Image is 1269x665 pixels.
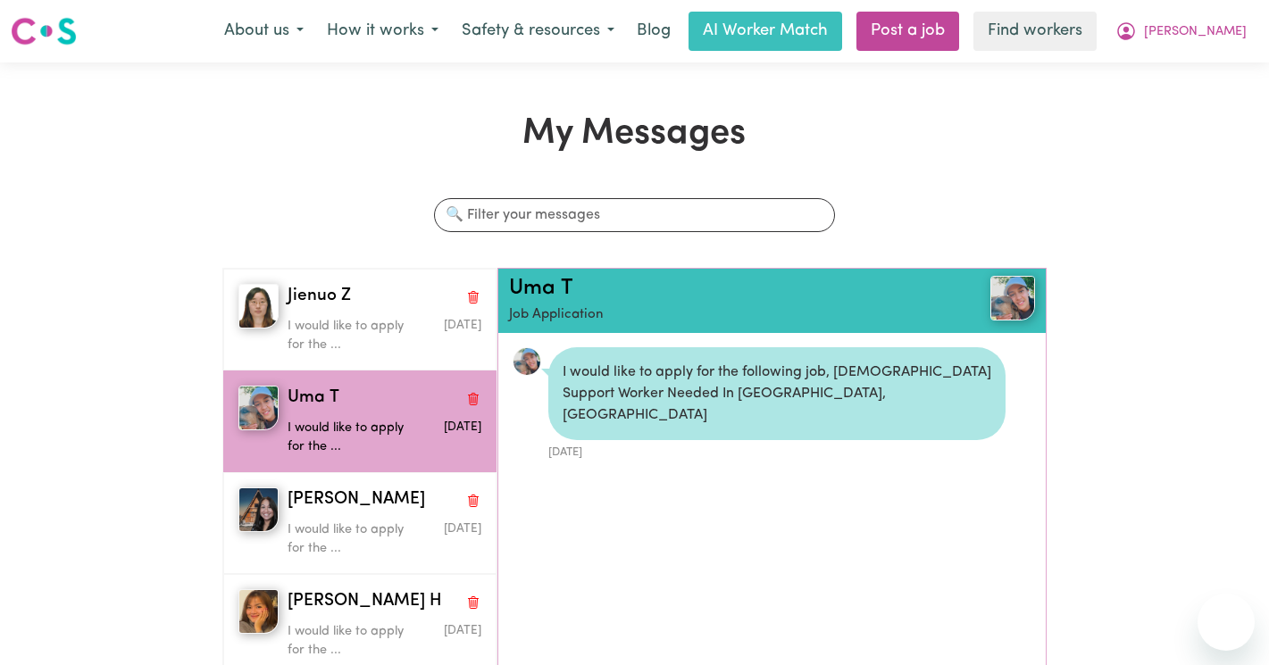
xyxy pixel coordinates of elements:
span: Uma T [288,386,339,411]
span: [PERSON_NAME] [288,487,425,513]
p: I would like to apply for the ... [288,622,417,661]
p: Job Application [509,305,948,326]
button: Delete conversation [465,387,481,410]
span: Message sent on August 5, 2025 [444,421,481,433]
p: I would like to apply for the ... [288,520,417,559]
span: Jienuo Z [288,284,351,310]
a: Careseekers logo [11,11,77,52]
a: AI Worker Match [689,12,842,51]
button: Delete conversation [465,488,481,511]
input: 🔍 Filter your messages [434,198,836,232]
button: Safety & resources [450,12,626,50]
a: Blog [626,12,681,51]
p: I would like to apply for the ... [288,419,417,457]
button: My Account [1104,12,1258,50]
img: 2E60C251C9903076C3B4E6035C479064_avatar_blob [513,347,541,376]
iframe: Button to launch messaging window [1198,594,1255,651]
button: Sara R[PERSON_NAME]Delete conversationI would like to apply for the ...Message sent on August 4, ... [223,472,497,574]
button: Delete conversation [465,590,481,613]
img: Uma T [238,386,279,430]
span: [PERSON_NAME] [1144,22,1247,42]
span: Message sent on September 6, 2025 [444,320,481,331]
a: Find workers [973,12,1097,51]
button: How it works [315,12,450,50]
p: I would like to apply for the ... [288,317,417,355]
img: Careseekers logo [11,15,77,47]
img: Jienuo Z [238,284,279,328]
button: Jienuo ZJienuo ZDelete conversationI would like to apply for the ...Message sent on September 6, ... [223,269,497,370]
a: Uma T [509,278,573,299]
a: Post a job [856,12,959,51]
a: Uma T [948,276,1035,320]
span: Message sent on August 4, 2025 [444,523,481,535]
h1: My Messages [222,112,1047,155]
button: Delete conversation [465,285,481,308]
a: View Uma T's profile [513,347,541,376]
img: View Uma T's profile [990,276,1035,320]
span: [PERSON_NAME] H [288,589,442,615]
span: Message sent on August 4, 2025 [444,625,481,636]
img: Phung H [238,589,279,634]
div: [DATE] [548,440,1006,461]
img: Sara R [238,487,279,532]
button: About us [213,12,315,50]
div: I would like to apply for the following job, [DEMOGRAPHIC_DATA] Support Worker Needed In [GEOGRAP... [548,347,1006,440]
button: Uma TUma TDelete conversationI would like to apply for the ...Message sent on August 5, 2025 [223,370,497,472]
